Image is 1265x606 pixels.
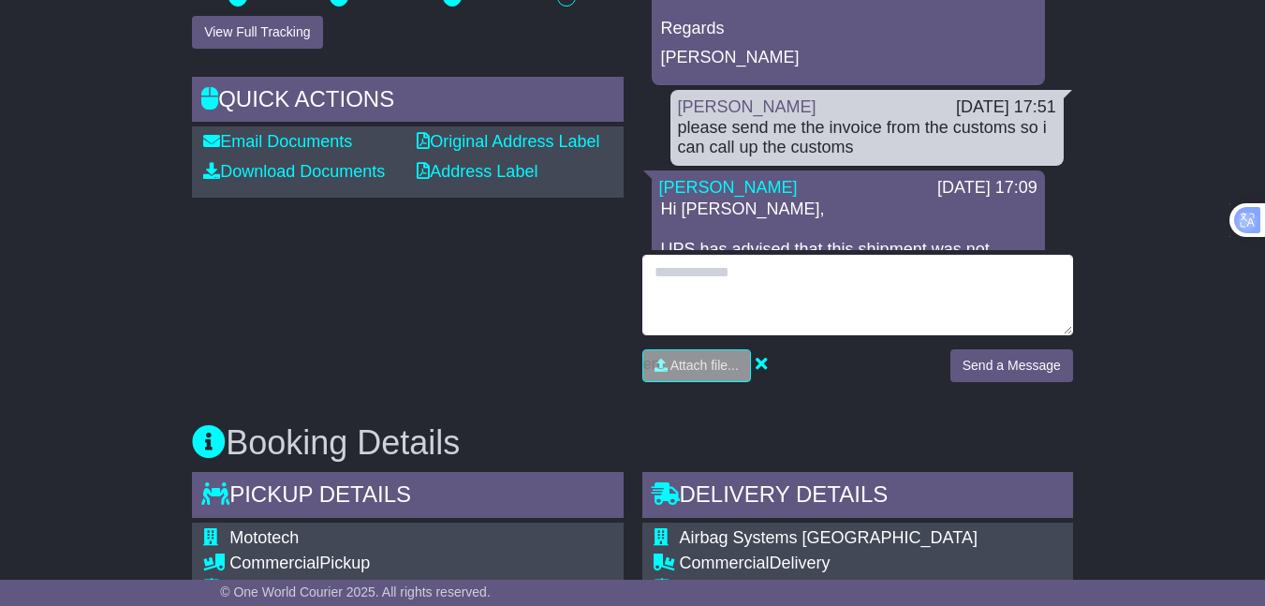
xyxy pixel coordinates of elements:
div: Quick Actions [192,77,623,127]
div: 3 The Vista Surf Side [680,578,1040,599]
span: Commercial [229,554,319,572]
p: Regards [661,19,1036,39]
div: Delivery Details [642,472,1073,523]
a: Email Documents [203,132,352,151]
span: Commercial [680,554,770,572]
span: © One World Courier 2025. All rights reserved. [220,584,491,599]
span: Mototech [229,528,299,547]
div: Pickup [229,554,515,574]
div: Delivery [680,554,1040,574]
span: Airbag Systems [GEOGRAPHIC_DATA] [680,528,978,547]
p: [PERSON_NAME] [661,48,1036,68]
button: View Full Tracking [192,16,322,49]
a: [PERSON_NAME] [659,178,798,197]
p: Hi [PERSON_NAME], UPS has advised that this shipment was not returned to the sender. Please note ... [661,200,1036,482]
a: Original Address Label [417,132,599,151]
h3: Booking Details [192,424,1073,462]
a: Address Label [417,162,537,181]
div: please send me the invoice from the customs so i can call up the customs [678,118,1056,158]
div: [DATE] 17:09 [937,178,1037,199]
div: Pickup Details [192,472,623,523]
div: [DATE] 17:51 [956,97,1056,118]
a: Download Documents [203,162,385,181]
div: [STREET_ADDRESS] [229,578,515,599]
a: [PERSON_NAME] [678,97,816,116]
button: Send a Message [950,349,1073,382]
